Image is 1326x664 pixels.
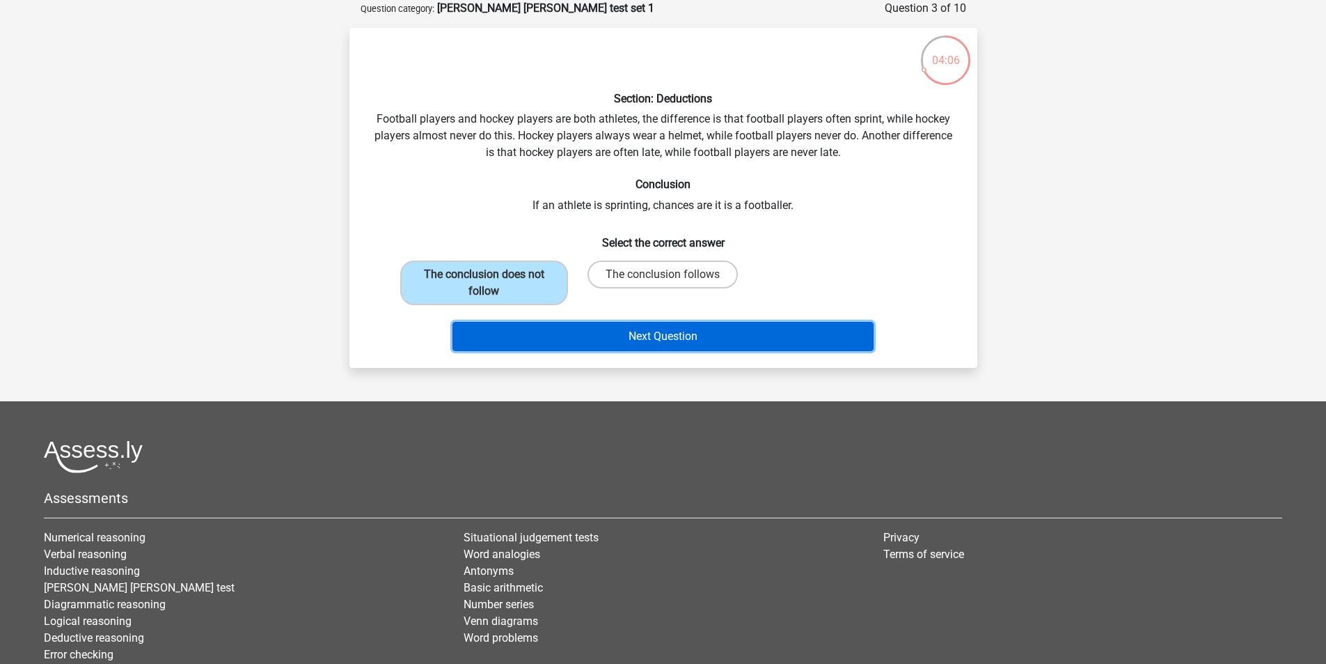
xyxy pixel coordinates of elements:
[919,34,972,69] div: 04:06
[400,261,568,305] label: The conclusion does not follow
[44,631,144,644] a: Deductive reasoning
[361,3,434,14] small: Question category:
[883,531,919,544] a: Privacy
[464,631,538,644] a: Word problems
[44,615,132,628] a: Logical reasoning
[452,322,874,351] button: Next Question
[44,531,145,544] a: Numerical reasoning
[44,490,1282,507] h5: Assessments
[44,581,235,594] a: [PERSON_NAME] [PERSON_NAME] test
[464,598,534,611] a: Number series
[44,548,127,561] a: Verbal reasoning
[44,440,143,473] img: Assessly logo
[44,564,140,578] a: Inductive reasoning
[464,564,514,578] a: Antonyms
[372,92,955,105] h6: Section: Deductions
[464,581,543,594] a: Basic arithmetic
[372,225,955,249] h6: Select the correct answer
[464,531,599,544] a: Situational judgement tests
[464,615,538,628] a: Venn diagrams
[44,598,166,611] a: Diagrammatic reasoning
[44,648,113,661] a: Error checking
[355,39,972,357] div: Football players and hockey players are both athletes, the difference is that football players of...
[464,548,540,561] a: Word analogies
[883,548,964,561] a: Terms of service
[372,178,955,191] h6: Conclusion
[587,261,738,288] label: The conclusion follows
[437,1,654,15] strong: [PERSON_NAME] [PERSON_NAME] test set 1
